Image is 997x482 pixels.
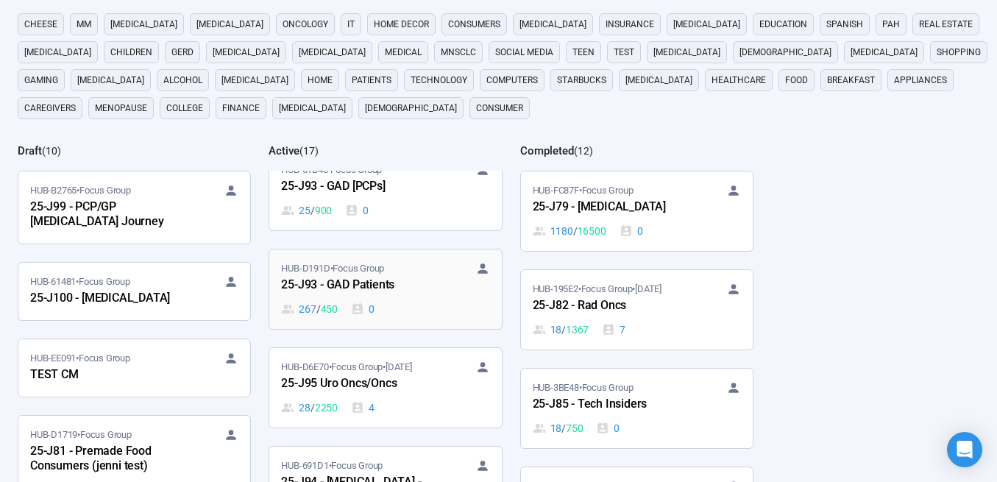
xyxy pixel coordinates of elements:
[281,360,411,375] span: HUB-D6E70 • Focus Group •
[625,73,692,88] span: [MEDICAL_DATA]
[18,339,250,397] a: HUB-EE091•Focus GroupTEST CM
[533,198,695,217] div: 25-J79 - [MEDICAL_DATA]
[441,45,476,60] span: mnsclc
[281,276,443,295] div: 25-J93 - GAD Patients
[351,400,375,416] div: 4
[385,45,422,60] span: medical
[24,101,76,116] span: caregivers
[937,45,981,60] span: shopping
[222,101,260,116] span: finance
[826,17,863,32] span: Spanish
[919,17,973,32] span: real estate
[561,322,566,338] span: /
[269,144,299,157] h2: Active
[596,420,620,436] div: 0
[614,45,634,60] span: Test
[533,395,695,414] div: 25-J85 - Tech Insiders
[281,177,443,196] div: 25-J93 - GAD [PCPs]
[606,17,654,32] span: Insurance
[321,301,338,317] span: 450
[283,17,328,32] span: oncology
[521,369,753,448] a: HUB-3BE48•Focus Group25-J85 - Tech Insiders18 / 7500
[30,198,192,232] div: 25-J99 - PCP/GP [MEDICAL_DATA] Journey
[602,322,625,338] div: 7
[566,322,589,338] span: 1367
[299,45,366,60] span: [MEDICAL_DATA]
[351,301,375,317] div: 0
[221,73,288,88] span: [MEDICAL_DATA]
[566,420,583,436] span: 750
[533,297,695,316] div: 25-J82 - Rad Oncs
[352,73,391,88] span: Patients
[347,17,355,32] span: it
[166,101,203,116] span: college
[281,375,443,394] div: 25-J95 Uro Oncs/Oncs
[365,101,457,116] span: [DEMOGRAPHIC_DATA]
[281,458,383,473] span: HUB-691D1 • Focus Group
[894,73,947,88] span: appliances
[30,351,130,366] span: HUB-EE091 • Focus Group
[561,420,566,436] span: /
[533,322,589,338] div: 18
[635,283,661,294] time: [DATE]
[18,171,250,244] a: HUB-B2765•Focus Group25-J99 - PCP/GP [MEDICAL_DATA] Journey
[533,420,583,436] div: 18
[163,73,202,88] span: alcohol
[476,101,523,116] span: consumer
[521,270,753,350] a: HUB-195E2•Focus Group•[DATE]25-J82 - Rad Oncs18 / 13677
[739,45,831,60] span: [DEMOGRAPHIC_DATA]
[827,73,875,88] span: breakfast
[110,45,152,60] span: children
[759,17,807,32] span: education
[533,183,634,198] span: HUB-FC87F • Focus Group
[171,45,194,60] span: GERD
[578,223,606,239] span: 16500
[315,202,332,219] span: 900
[315,400,338,416] span: 2250
[653,45,720,60] span: [MEDICAL_DATA]
[495,45,553,60] span: social media
[269,348,501,428] a: HUB-D6E70•Focus Group•[DATE]25-J95 Uro Oncs/Oncs28 / 22504
[77,17,91,32] span: MM
[882,17,900,32] span: PAH
[572,45,595,60] span: Teen
[574,145,593,157] span: ( 12 )
[851,45,918,60] span: [MEDICAL_DATA]
[308,73,333,88] span: home
[785,73,808,88] span: Food
[311,202,315,219] span: /
[311,400,315,416] span: /
[30,442,192,476] div: 25-J81 - Premade Food Consumers (jenni test)
[18,144,42,157] h2: Draft
[30,183,131,198] span: HUB-B2765 • Focus Group
[673,17,740,32] span: [MEDICAL_DATA]
[533,380,634,395] span: HUB-3BE48 • Focus Group
[30,366,192,385] div: TEST CM
[486,73,538,88] span: computers
[24,73,58,88] span: gaming
[281,261,384,276] span: HUB-D191D • Focus Group
[18,263,250,320] a: HUB-61481•Focus Group25-J100 - [MEDICAL_DATA]
[345,202,369,219] div: 0
[42,145,61,157] span: ( 10 )
[947,432,982,467] div: Open Intercom Messenger
[299,145,319,157] span: ( 17 )
[269,151,501,230] a: HUB-51B46•Focus Group25-J93 - GAD [PCPs]25 / 9000
[533,223,606,239] div: 1180
[24,45,91,60] span: [MEDICAL_DATA]
[30,289,192,308] div: 25-J100 - [MEDICAL_DATA]
[620,223,643,239] div: 0
[95,101,147,116] span: menopause
[213,45,280,60] span: [MEDICAL_DATA]
[316,301,321,317] span: /
[279,101,346,116] span: [MEDICAL_DATA]
[30,274,130,289] span: HUB-61481 • Focus Group
[573,223,578,239] span: /
[521,171,753,251] a: HUB-FC87F•Focus Group25-J79 - [MEDICAL_DATA]1180 / 165000
[196,17,263,32] span: [MEDICAL_DATA]
[281,400,338,416] div: 28
[448,17,500,32] span: consumers
[386,361,412,372] time: [DATE]
[712,73,766,88] span: healthcare
[520,144,574,157] h2: Completed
